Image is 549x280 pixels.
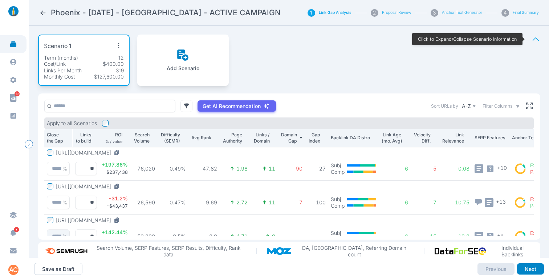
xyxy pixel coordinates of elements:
[295,245,414,257] p: DA, [GEOGRAPHIC_DATA], Referring Domain count
[116,67,124,74] p: 319
[34,263,82,275] button: Save as Draft
[331,230,345,236] p: Subj
[431,103,458,109] label: Sort URLs by
[160,132,180,144] p: Difficulty (SEMR)
[413,132,431,144] p: Velocity Diff.
[371,9,378,17] div: 2
[56,183,123,190] button: [URL][DOMAIN_NAME]
[501,9,509,17] div: 4
[308,165,326,172] p: 27
[106,169,128,176] p: $237,438
[44,55,78,61] p: Term (months)
[106,203,128,209] p: -$43,437
[331,203,345,209] p: Comp
[496,198,506,205] span: + 13
[280,165,303,172] p: 90
[160,199,186,206] p: 0.47%
[15,91,20,96] span: 60
[442,165,470,172] p: 0.08
[413,199,436,206] p: 7
[442,199,470,206] p: 10.75
[105,139,122,144] p: % / value
[133,233,155,240] p: 59,200
[118,55,124,61] p: 12
[462,103,471,109] p: A-Z
[517,263,544,275] button: Next
[167,49,199,72] button: Add Scenario
[191,233,217,240] p: 8.9
[56,217,123,224] button: [URL][DOMAIN_NAME]
[191,135,211,141] p: Avg Rank
[319,10,351,15] button: Link Gap Analysis
[267,247,295,255] img: moz_logo.a3998d80.png
[222,132,242,144] p: Page Authority
[269,165,275,172] p: 11
[431,9,438,17] div: 3
[133,199,155,206] p: 26,590
[6,6,21,16] img: linklaunch_small.2ae18699.png
[47,132,64,144] p: Close the Gap
[167,65,199,72] p: Add Scenario
[108,195,128,202] p: - 31.2 %
[280,233,303,240] p: -
[236,233,248,240] p: 4.71
[490,245,535,257] p: Individual Backlinks
[272,233,275,240] p: 9
[56,149,123,156] button: [URL][DOMAIN_NAME]
[191,199,217,206] p: 9.69
[102,229,128,236] p: + 142.44 %
[44,42,71,51] p: Scenario 1
[461,101,477,111] button: A-Z
[44,67,82,74] p: Links Per Month
[47,120,97,127] p: Apply to all Scenarios
[133,165,155,172] p: 76,020
[418,36,517,43] p: Click to Expand/Collapse Scenario Information
[331,135,376,141] p: Backlink DA Distro
[160,165,186,172] p: 0.49%
[236,165,248,172] p: 1.98
[483,103,520,109] button: Filter Columns
[102,161,128,168] p: + 197.86 %
[43,245,91,257] img: semrush_logo.573af308.png
[280,132,297,144] p: Domain Gap
[75,132,91,144] p: Links to build
[51,8,281,18] h2: Phoenix - Aug 2025 - Phoenix - ACTIVE CAMPAIGN
[133,132,150,144] p: Search Volume
[308,199,326,206] p: 100
[413,165,436,172] p: 5
[280,199,303,206] p: 7
[381,132,403,144] p: Link Age (mo. Avg)
[103,61,124,67] p: $400.00
[442,233,470,240] p: 13.8
[331,162,345,169] p: Subj
[160,233,186,240] p: 0.5%
[62,199,67,206] p: %
[198,100,276,112] button: Get AI Recommendation
[477,263,515,275] button: Previous
[44,61,66,67] p: Cost/Link
[442,10,482,15] button: Anchor Text Generator
[62,165,67,172] p: %
[497,164,507,171] span: + 10
[381,199,408,206] p: 6
[308,132,320,144] p: Gap Index
[413,233,436,240] p: 15
[331,196,345,203] p: Subj
[435,247,490,255] img: data_for_seo_logo.e5120ddb.png
[91,245,246,257] p: Search Volume, SERP Features, SERP Results, Difficulty, Rank data
[308,9,315,17] div: 1
[236,199,248,206] p: 2.72
[497,232,504,239] span: + 9
[475,135,507,141] p: SERP Features
[382,10,411,15] button: Proposal Review
[203,103,261,109] p: Get AI Recommendation
[44,73,75,80] p: Monthly Cost
[308,233,326,240] p: -
[94,73,124,80] p: $127,600.00
[381,165,408,172] p: 6
[115,132,122,138] p: ROI
[191,165,217,172] p: 47.82
[381,233,408,240] p: 6
[331,169,345,175] p: Comp
[483,103,512,109] span: Filter Columns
